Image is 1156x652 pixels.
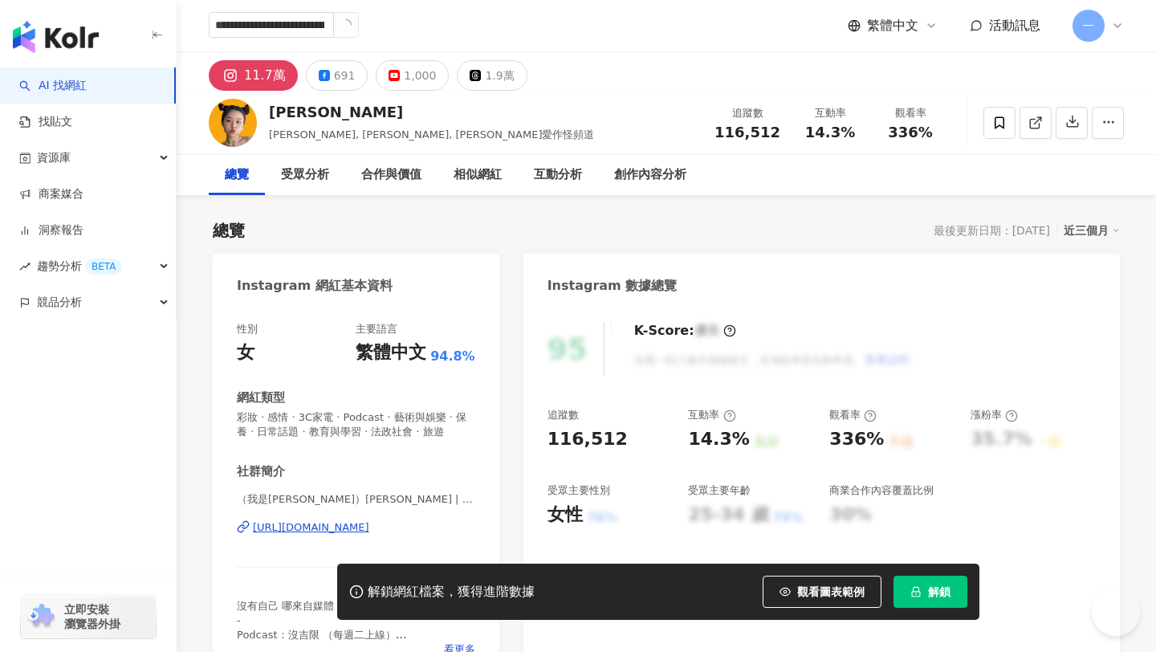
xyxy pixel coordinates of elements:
[237,340,254,365] div: 女
[26,604,57,630] img: chrome extension
[269,102,595,122] div: [PERSON_NAME]
[910,586,922,597] span: lock
[338,17,354,33] span: loading
[547,427,628,452] div: 116,512
[714,124,780,141] span: 116,512
[934,224,1050,237] div: 最後更新日期：[DATE]
[457,60,527,91] button: 1.9萬
[19,261,31,272] span: rise
[13,21,99,53] img: logo
[237,410,475,439] span: 彩妝 · 感情 · 3C家電 · Podcast · 藝術與娛樂 · 保養 · 日常話題 · 教育與學習 · 法政社會 · 旅遊
[368,584,535,601] div: 解鎖網紅檔案，獲得進階數據
[547,408,579,422] div: 追蹤數
[893,576,967,608] button: 解鎖
[688,483,751,498] div: 受眾主要年齡
[928,585,950,598] span: 解鎖
[763,576,881,608] button: 觀看圖表範例
[829,408,877,422] div: 觀看率
[21,595,156,638] a: chrome extension立即安裝 瀏覽器外掛
[361,165,421,185] div: 合作與價值
[237,277,393,295] div: Instagram 網紅基本資料
[454,165,502,185] div: 相似網紅
[376,60,449,91] button: 1,000
[64,602,120,631] span: 立即安裝 瀏覽器外掛
[1064,220,1120,241] div: 近三個月
[888,124,933,141] span: 336%
[37,284,82,320] span: 競品分析
[805,124,855,141] span: 14.3%
[237,322,258,336] div: 性別
[19,222,83,238] a: 洞察報告
[714,105,780,121] div: 追蹤數
[213,219,245,242] div: 總覽
[1083,17,1094,35] span: 一
[880,105,941,121] div: 觀看率
[829,427,884,452] div: 336%
[237,463,285,480] div: 社群簡介
[334,64,356,87] div: 691
[37,140,71,176] span: 資源庫
[209,99,257,147] img: KOL Avatar
[485,64,514,87] div: 1.9萬
[688,408,735,422] div: 互動率
[634,322,736,340] div: K-Score :
[688,427,749,452] div: 14.3%
[306,60,368,91] button: 691
[534,165,582,185] div: 互動分析
[281,165,329,185] div: 受眾分析
[209,60,298,91] button: 11.7萬
[19,186,83,202] a: 商案媒合
[244,64,286,87] div: 11.7萬
[829,483,934,498] div: 商業合作內容覆蓋比例
[989,18,1040,33] span: 活動訊息
[547,483,610,498] div: 受眾主要性別
[19,78,87,94] a: searchAI 找網紅
[85,259,122,275] div: BETA
[37,248,122,284] span: 趨勢分析
[971,408,1018,422] div: 漲粉率
[800,105,861,121] div: 互動率
[356,322,397,336] div: 主要語言
[797,585,865,598] span: 觀看圖表範例
[430,348,475,365] span: 94.8%
[547,277,678,295] div: Instagram 數據總覽
[253,520,369,535] div: [URL][DOMAIN_NAME]
[867,17,918,35] span: 繁體中文
[237,520,475,535] a: [URL][DOMAIN_NAME]
[356,340,426,365] div: 繁體中文
[19,114,72,130] a: 找貼文
[237,492,475,507] span: （我是[PERSON_NAME]）[PERSON_NAME] | giseleeel
[404,64,436,87] div: 1,000
[237,389,285,406] div: 網紅類型
[225,165,249,185] div: 總覽
[614,165,686,185] div: 創作內容分析
[269,128,595,141] span: [PERSON_NAME], [PERSON_NAME], [PERSON_NAME]愛作怪頻道
[547,503,583,528] div: 女性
